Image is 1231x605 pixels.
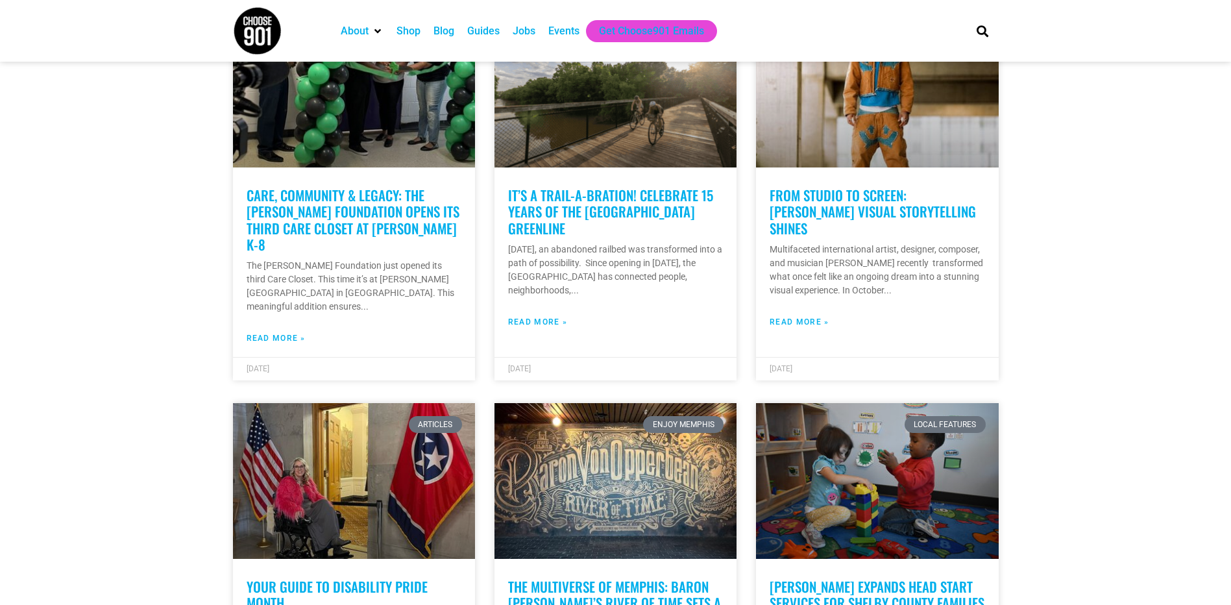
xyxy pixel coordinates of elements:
p: [DATE], an abandoned railbed was transformed into a path of possibility. Since opening in [DATE],... [508,243,723,297]
a: Get Choose901 Emails [599,23,704,39]
a: A man stands in a concrete structure, showcasing visual storytelling through his tan and blue den... [756,12,998,167]
div: Local Features [905,416,986,433]
p: The [PERSON_NAME] Foundation just opened its third Care Closet. This time it’s at [PERSON_NAME][G... [247,259,461,314]
a: A mural reads "The Adventures of Baron Von Opperbean and the River of Time" with ornate lettering... [494,403,737,559]
a: About [341,23,369,39]
div: Enjoy Memphis [643,416,724,433]
a: Jobs [513,23,535,39]
a: Two young children sit on a colorful classroom rug at Porter-Leath, building a tower with large p... [756,403,998,559]
span: [DATE] [770,364,792,373]
nav: Main nav [334,20,955,42]
div: About [334,20,390,42]
a: Read more about From Studio to Screen: Marco Alexander’s Visual Storytelling Shines [770,316,829,328]
a: It’s a Trail-a-Bration! Celebrate 15 Years of the [GEOGRAPHIC_DATA] Greenline [508,185,713,238]
a: Two people ride bicycles on a wooden bridge over a river at Shelby Farms Greenline, surrounded by... [494,12,737,167]
a: A group of people cut a green ribbon at an indoor event, standing between green and black balloon... [233,12,475,167]
a: Care, Community & Legacy: The [PERSON_NAME] Foundation Opens Its Third Care Closet at [PERSON_NAM... [247,185,459,254]
a: Blog [433,23,454,39]
a: Read more about Care, Community & Legacy: The Dennis Price Jr. Foundation Opens Its Third Care Cl... [247,332,306,344]
div: Search [971,20,993,42]
span: [DATE] [247,364,269,373]
a: Read more about It’s a Trail-a-Bration! Celebrate 15 Years of the Shelby Farms Greenline [508,316,567,328]
p: Multifaceted international artist, designer, composer, and musician [PERSON_NAME] recently transf... [770,243,984,297]
div: Articles [409,416,462,433]
span: [DATE] [508,364,531,373]
a: From Studio to Screen: [PERSON_NAME] Visual Storytelling Shines [770,185,976,238]
a: A person in a wheelchair, wearing a pink jacket, sits between the U.S. flag and the Tennessee sta... [233,403,475,559]
a: Guides [467,23,500,39]
a: Shop [396,23,420,39]
a: Events [548,23,579,39]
